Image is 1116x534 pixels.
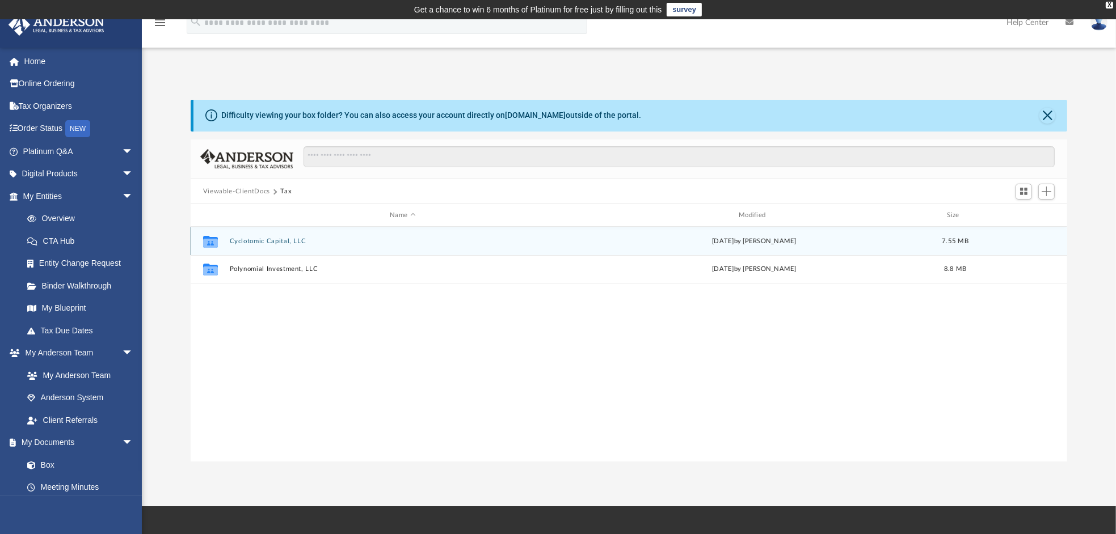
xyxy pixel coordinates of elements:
[581,236,928,247] div: [DATE] by [PERSON_NAME]
[414,3,662,16] div: Get a chance to win 6 months of Platinum for free just by filling out this
[8,342,145,365] a: My Anderson Teamarrow_drop_down
[16,207,150,230] a: Overview
[932,210,978,221] div: Size
[983,210,1062,221] div: id
[65,120,90,137] div: NEW
[122,163,145,186] span: arrow_drop_down
[8,95,150,117] a: Tax Organizers
[580,210,927,221] div: Modified
[1038,184,1055,200] button: Add
[16,230,150,252] a: CTA Hub
[1039,108,1055,124] button: Close
[8,50,150,73] a: Home
[16,476,145,499] a: Meeting Minutes
[16,319,150,342] a: Tax Due Dates
[229,266,576,273] button: Polynomial Investment, LLC
[196,210,224,221] div: id
[1090,14,1107,31] img: User Pic
[667,3,702,16] a: survey
[229,210,575,221] div: Name
[16,252,150,275] a: Entity Change Request
[16,364,139,387] a: My Anderson Team
[8,117,150,141] a: Order StatusNEW
[1106,2,1113,9] div: close
[304,146,1055,168] input: Search files and folders
[122,431,145,455] span: arrow_drop_down
[122,342,145,365] span: arrow_drop_down
[203,187,270,197] button: Viewable-ClientDocs
[191,227,1067,461] div: grid
[16,274,150,297] a: Binder Walkthrough
[944,266,967,272] span: 8.8 MB
[16,297,145,320] a: My Blueprint
[581,264,928,274] div: [DATE] by [PERSON_NAME]
[16,454,139,476] a: Box
[8,185,150,207] a: My Entitiesarrow_drop_down
[153,16,167,29] i: menu
[122,185,145,208] span: arrow_drop_down
[280,187,292,197] button: Tax
[8,163,150,185] a: Digital Productsarrow_drop_down
[229,238,576,245] button: Cyclotomic Capital, LLC
[8,431,145,454] a: My Documentsarrow_drop_down
[942,238,968,244] span: 7.55 MB
[505,111,566,120] a: [DOMAIN_NAME]
[16,387,145,409] a: Anderson System
[16,409,145,431] a: Client Referrals
[153,22,167,29] a: menu
[189,15,202,28] i: search
[221,109,641,121] div: Difficulty viewing your box folder? You can also access your account directly on outside of the p...
[8,140,150,163] a: Platinum Q&Aarrow_drop_down
[5,14,108,36] img: Anderson Advisors Platinum Portal
[122,140,145,163] span: arrow_drop_down
[8,73,150,95] a: Online Ordering
[1016,184,1033,200] button: Switch to Grid View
